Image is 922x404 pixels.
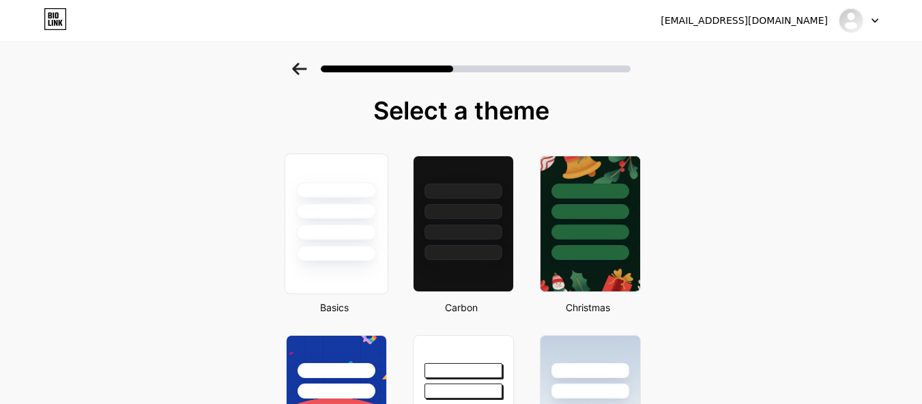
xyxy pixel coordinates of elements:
div: Basics [282,300,387,315]
div: [EMAIL_ADDRESS][DOMAIN_NAME] [661,14,828,28]
div: Carbon [409,300,514,315]
div: Select a theme [280,97,642,124]
img: gforceracing [838,8,864,33]
div: Christmas [536,300,641,315]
